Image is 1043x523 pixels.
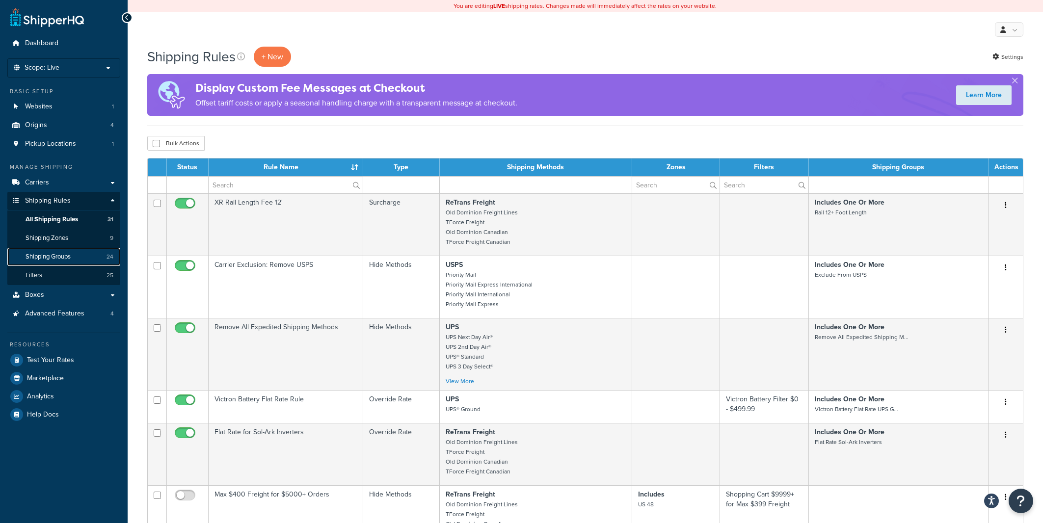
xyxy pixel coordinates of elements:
span: Marketplace [27,374,64,383]
a: Shipping Zones 9 [7,229,120,247]
td: Victron Battery Filter $0 - $499.99 [720,390,808,423]
td: Hide Methods [363,256,440,318]
strong: Includes [638,489,665,499]
div: Basic Setup [7,87,120,96]
td: Flat Rate for Sol-Ark Inverters [209,423,363,485]
button: Open Resource Center [1009,489,1033,513]
a: Learn More [956,85,1012,105]
a: Marketplace [7,369,120,387]
a: Websites 1 [7,98,120,116]
th: Status [167,158,209,176]
li: Shipping Groups [7,248,120,266]
small: UPS Next Day Air® UPS 2nd Day Air® UPS® Standard UPS 3 Day Select® [446,333,493,371]
small: Priority Mail Priority Mail Express International Priority Mail International Priority Mail Express [446,270,533,309]
strong: USPS [446,260,463,270]
span: Dashboard [25,39,58,48]
th: Type [363,158,440,176]
span: All Shipping Rules [26,215,78,224]
td: Override Rate [363,390,440,423]
li: Origins [7,116,120,134]
a: Shipping Rules [7,192,120,210]
td: Surcharge [363,193,440,256]
button: Bulk Actions [147,136,205,151]
td: Remove All Expedited Shipping Methods [209,318,363,390]
span: Filters [26,271,42,280]
span: Shipping Rules [25,197,71,205]
p: + New [254,47,291,67]
th: Rule Name : activate to sort column ascending [209,158,363,176]
span: Scope: Live [25,64,59,72]
span: Shipping Zones [26,234,68,242]
a: View More [446,377,474,386]
small: Flat Rate Sol-Ark Inverters [815,438,882,446]
li: Filters [7,266,120,285]
span: 25 [107,271,113,280]
span: Help Docs [27,411,59,419]
h4: Display Custom Fee Messages at Checkout [195,80,517,96]
span: Test Your Rates [27,356,74,365]
a: Origins 4 [7,116,120,134]
strong: Includes One Or More [815,322,884,332]
b: LIVE [494,1,506,10]
a: Settings [992,50,1023,64]
a: Dashboard [7,34,120,52]
span: 31 [107,215,113,224]
span: Carriers [25,179,49,187]
h1: Shipping Rules [147,47,236,66]
li: Websites [7,98,120,116]
strong: Includes One Or More [815,197,884,208]
a: Carriers [7,174,120,192]
td: Override Rate [363,423,440,485]
span: 4 [110,310,114,318]
strong: ReTrans Freight [446,427,495,437]
th: Shipping Groups [809,158,989,176]
small: Remove All Expedited Shipping M... [815,333,909,341]
a: Shipping Groups 24 [7,248,120,266]
strong: UPS [446,322,459,332]
small: US 48 [638,500,654,509]
small: Rail 12+ Foot Length [815,208,867,217]
span: Advanced Features [25,310,84,318]
a: Analytics [7,388,120,405]
strong: Includes One Or More [815,427,884,437]
li: All Shipping Rules [7,210,120,229]
input: Search [209,177,363,193]
a: Advanced Features 4 [7,305,120,323]
span: Analytics [27,392,54,401]
span: 1 [112,140,114,148]
th: Actions [989,158,1023,176]
span: 4 [110,121,114,130]
th: Shipping Methods [440,158,633,176]
span: 9 [110,234,113,242]
span: 1 [112,103,114,111]
input: Search [720,177,808,193]
li: Shipping Rules [7,192,120,285]
li: Help Docs [7,406,120,423]
td: Carrier Exclusion: Remove USPS [209,256,363,318]
li: Advanced Features [7,305,120,323]
small: Victron Battery Flat Rate UPS G... [815,405,898,414]
li: Shipping Zones [7,229,120,247]
a: Boxes [7,286,120,304]
li: Pickup Locations [7,135,120,153]
td: XR Rail Length Fee 12' [209,193,363,256]
span: Origins [25,121,47,130]
span: 24 [107,253,113,261]
th: Filters [720,158,808,176]
small: UPS® Ground [446,405,481,414]
a: Test Your Rates [7,351,120,369]
td: Victron Battery Flat Rate Rule [209,390,363,423]
small: Old Dominion Freight Lines TForce Freight Old Dominion Canadian TForce Freight Canadian [446,438,518,476]
th: Zones [632,158,720,176]
img: duties-banner-06bc72dcb5fe05cb3f9472aba00be2ae8eb53ab6f0d8bb03d382ba314ac3c341.png [147,74,195,116]
small: Exclude From USPS [815,270,867,279]
strong: ReTrans Freight [446,489,495,499]
strong: Includes One Or More [815,394,884,404]
a: Pickup Locations 1 [7,135,120,153]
